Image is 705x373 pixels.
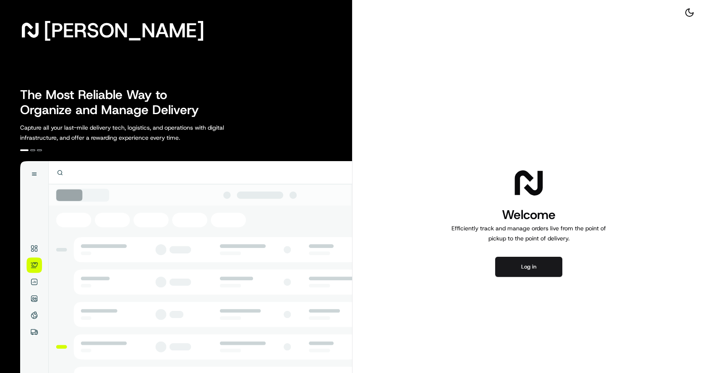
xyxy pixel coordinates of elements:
[20,123,262,143] p: Capture all your last-mile delivery tech, logistics, and operations with digital infrastructure, ...
[495,257,562,277] button: Log in
[448,223,609,243] p: Efficiently track and manage orders live from the point of pickup to the point of delivery.
[44,22,204,39] span: [PERSON_NAME]
[448,206,609,223] h1: Welcome
[20,87,208,117] h2: The Most Reliable Way to Organize and Manage Delivery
